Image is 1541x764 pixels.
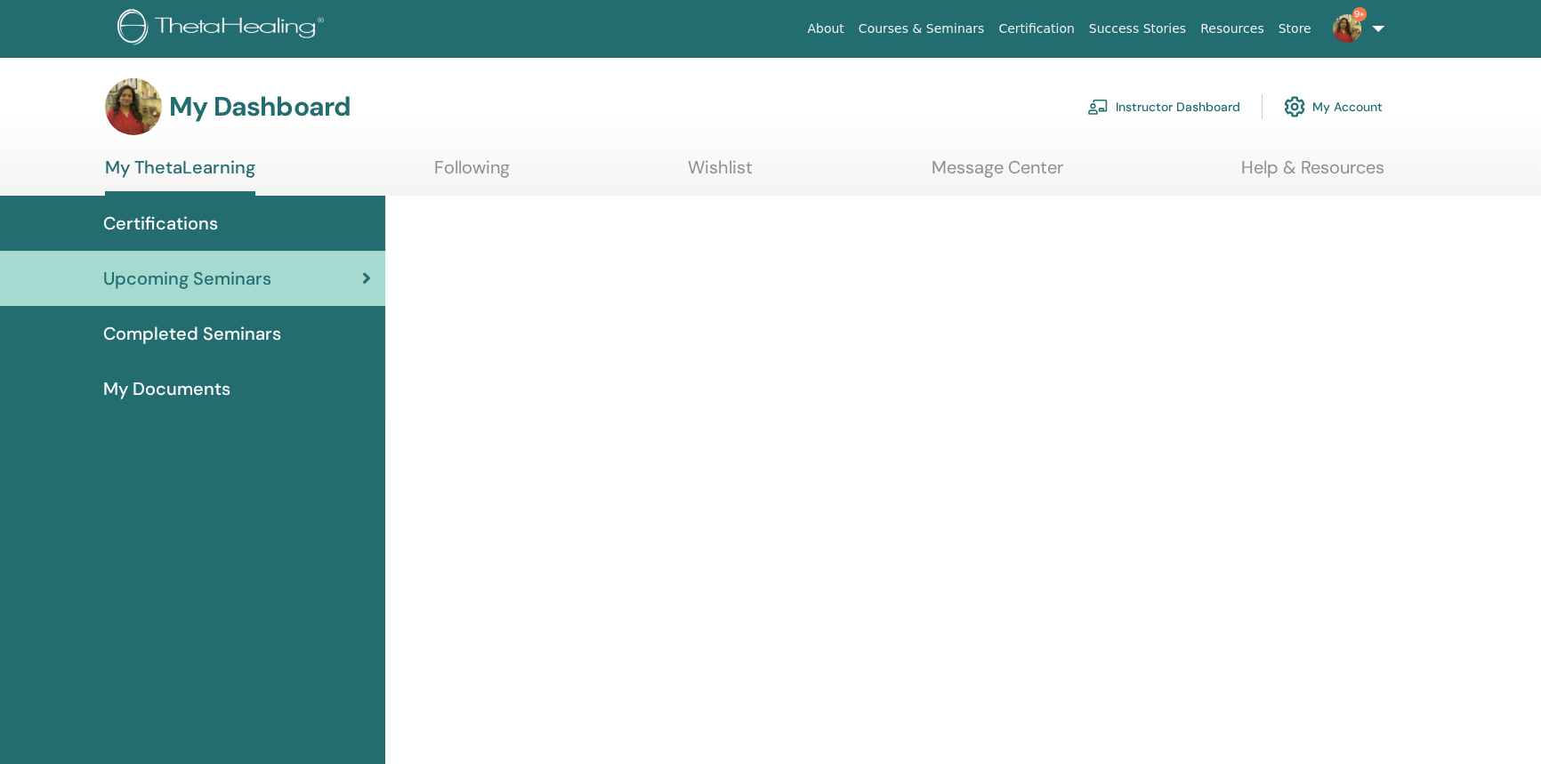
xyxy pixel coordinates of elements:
[105,157,255,196] a: My ThetaLearning
[800,12,851,45] a: About
[1352,7,1367,21] span: 9+
[1082,12,1193,45] a: Success Stories
[103,210,218,237] span: Certifications
[117,9,330,49] img: logo.png
[688,157,753,191] a: Wishlist
[103,265,271,292] span: Upcoming Seminars
[991,12,1081,45] a: Certification
[932,157,1063,191] a: Message Center
[1087,87,1240,126] a: Instructor Dashboard
[103,320,281,347] span: Completed Seminars
[169,91,351,123] h3: My Dashboard
[103,375,230,402] span: My Documents
[105,78,162,135] img: default.jpg
[1193,12,1271,45] a: Resources
[1087,99,1109,115] img: chalkboard-teacher.svg
[1284,92,1305,122] img: cog.svg
[1333,14,1361,43] img: default.jpg
[1284,87,1383,126] a: My Account
[1271,12,1319,45] a: Store
[434,157,510,191] a: Following
[1241,157,1384,191] a: Help & Resources
[851,12,992,45] a: Courses & Seminars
